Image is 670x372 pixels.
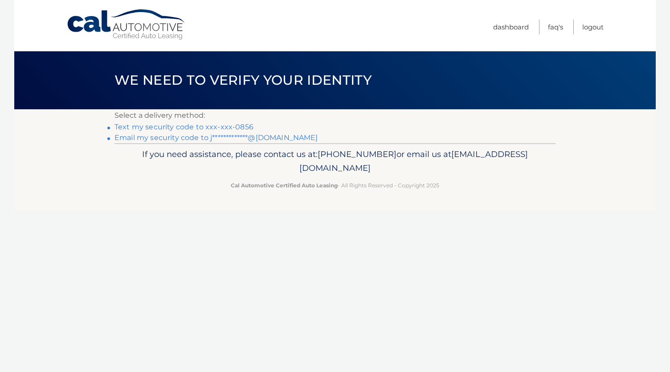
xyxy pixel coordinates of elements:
[114,72,372,88] span: We need to verify your identity
[114,109,556,122] p: Select a delivery method:
[66,9,187,41] a: Cal Automotive
[582,20,604,34] a: Logout
[114,123,253,131] a: Text my security code to xxx-xxx-0856
[548,20,563,34] a: FAQ's
[120,147,550,176] p: If you need assistance, please contact us at: or email us at
[120,181,550,190] p: - All Rights Reserved - Copyright 2025
[493,20,529,34] a: Dashboard
[231,182,338,189] strong: Cal Automotive Certified Auto Leasing
[318,149,396,159] span: [PHONE_NUMBER]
